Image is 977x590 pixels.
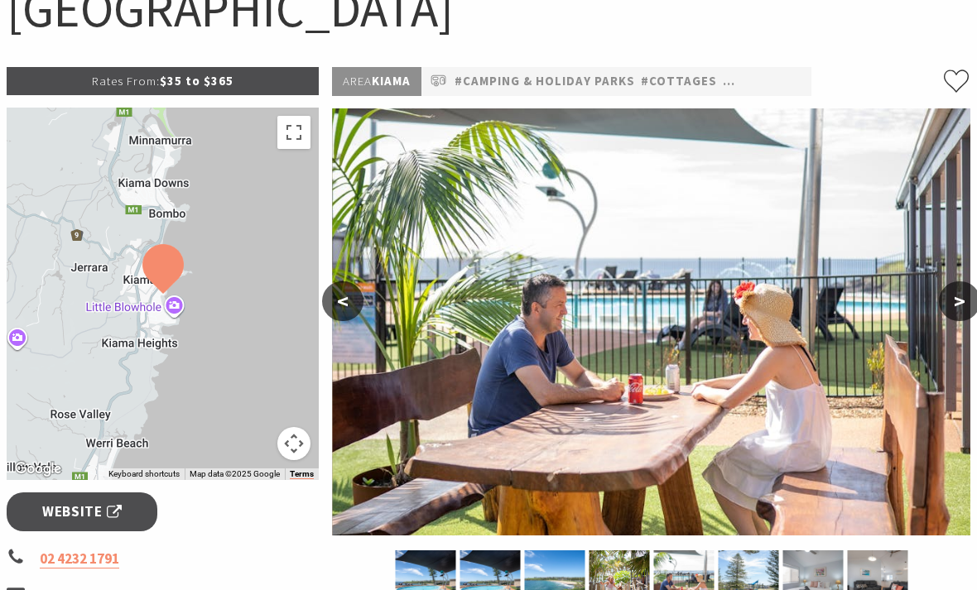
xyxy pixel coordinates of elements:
[277,116,310,149] button: Toggle fullscreen view
[455,71,635,92] a: #Camping & Holiday Parks
[641,71,717,92] a: #Cottages
[42,501,122,523] span: Website
[723,71,819,92] a: #Pet Friendly
[92,73,160,89] span: Rates From:
[7,492,157,531] a: Website
[108,468,180,480] button: Keyboard shortcuts
[40,549,119,568] a: 02 4232 1791
[11,458,65,480] a: Click to see this area on Google Maps
[290,469,314,479] a: Terms (opens in new tab)
[11,458,65,480] img: Google
[7,67,319,95] p: $35 to $365
[332,67,421,96] p: Kiama
[190,469,280,478] span: Map data ©2025 Google
[277,427,310,460] button: Map camera controls
[332,108,970,535] img: Outdoor eating area poolside
[343,73,372,89] span: Area
[322,281,363,321] button: <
